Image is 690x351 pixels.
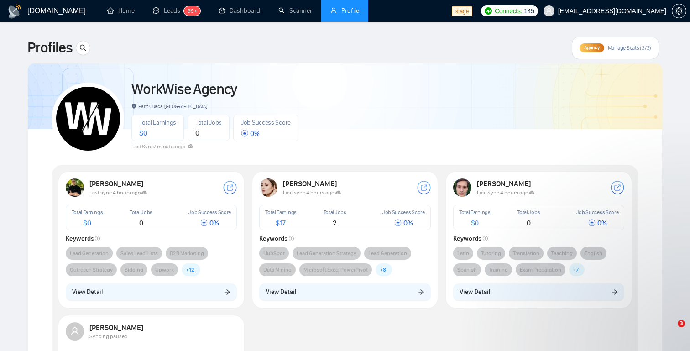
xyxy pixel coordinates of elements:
button: View Detailarrow-right [453,283,625,301]
span: Total Jobs [130,209,152,215]
span: 0 [139,219,143,227]
strong: Keywords [453,235,488,242]
span: 0 % [200,219,219,227]
span: HubSpot [263,249,285,258]
span: 2 [333,219,337,227]
sup: 99+ [184,6,200,16]
span: environment [131,104,136,109]
a: setting [672,7,686,15]
span: 0 [527,219,531,227]
span: English [585,249,602,258]
span: info-circle [289,236,294,241]
img: WorkWise Agency [56,87,120,151]
span: 3 [678,320,685,327]
span: Profiles [27,37,72,59]
span: 0 % [394,219,413,227]
span: Connects: [495,6,522,16]
span: Job Success Score [382,209,425,215]
span: $ 0 [139,129,147,137]
iframe: Intercom live chat [659,320,681,342]
span: Job Success Score [576,209,619,215]
a: messageLeads99+ [153,7,200,15]
span: Job Success Score [188,209,231,215]
span: Outreach Strategy [70,265,113,274]
span: Last sync 4 hours ago [477,189,535,196]
span: Microsoft Excel PowerPivot [303,265,368,274]
span: Total Jobs [517,209,540,215]
span: Teaching [551,249,573,258]
span: search [76,44,90,52]
a: dashboardDashboard [219,7,260,15]
span: + 12 [186,265,194,274]
img: USER [453,178,471,197]
span: View Detail [72,287,103,297]
button: View Detailarrow-right [66,283,237,301]
span: $ 17 [276,219,286,227]
span: $ 0 [83,219,91,227]
span: Total Earnings [72,209,103,215]
img: USER [259,178,277,197]
span: B2B Marketing [170,249,204,258]
a: homeHome [107,7,135,15]
strong: [PERSON_NAME] [477,179,532,188]
span: user [70,327,79,336]
strong: Keywords [66,235,100,242]
span: Manage Seats (3/3) [608,44,651,52]
span: Translation [513,249,539,258]
span: info-circle [95,236,100,241]
span: Latin [457,249,469,258]
strong: [PERSON_NAME] [89,179,145,188]
strong: Keywords [259,235,294,242]
span: Lead Generation [368,249,407,258]
span: Last sync 4 hours ago [89,189,147,196]
span: Upwork [155,265,174,274]
span: View Detail [460,287,490,297]
span: user [330,7,337,14]
span: 0 [195,129,199,137]
span: Bidding [125,265,143,274]
img: logo [7,4,22,19]
span: Last Sync 7 minutes ago [131,143,193,150]
span: Spanish [457,265,477,274]
span: Sales Lead Lists [120,249,158,258]
span: info-circle [483,236,488,241]
span: setting [672,7,686,15]
img: upwork-logo.png [485,7,492,15]
span: Job Success Score [241,119,291,126]
span: Syncing paused [89,333,128,340]
span: stage [452,6,472,16]
span: Parit Cuaca, [GEOGRAPHIC_DATA] [131,103,207,110]
span: Training [489,265,508,274]
span: Total Earnings [265,209,297,215]
span: Lead Generation [70,249,109,258]
span: Agency [584,45,599,51]
span: Lead Generation Strategy [297,249,356,258]
span: Data Mining [263,265,292,274]
a: WorkWise Agency [131,80,237,98]
a: searchScanner [278,7,312,15]
span: Tutoring [481,249,501,258]
span: Profile [341,7,359,15]
span: View Detail [266,287,296,297]
button: View Detailarrow-right [259,283,431,301]
span: arrow-right [418,288,424,295]
span: + 8 [380,265,386,274]
span: Last sync 4 hours ago [283,189,341,196]
span: user [546,8,552,14]
strong: [PERSON_NAME] [89,323,145,332]
strong: [PERSON_NAME] [283,179,338,188]
span: arrow-right [224,288,230,295]
span: $ 0 [471,219,479,227]
img: USER [66,178,84,197]
span: 0 % [588,219,606,227]
button: setting [672,4,686,18]
span: Total Jobs [195,119,222,126]
span: Total Earnings [139,119,176,126]
span: Total Jobs [324,209,346,215]
span: 145 [524,6,534,16]
span: 0 % [241,129,259,138]
button: search [76,41,90,55]
span: Total Earnings [459,209,491,215]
